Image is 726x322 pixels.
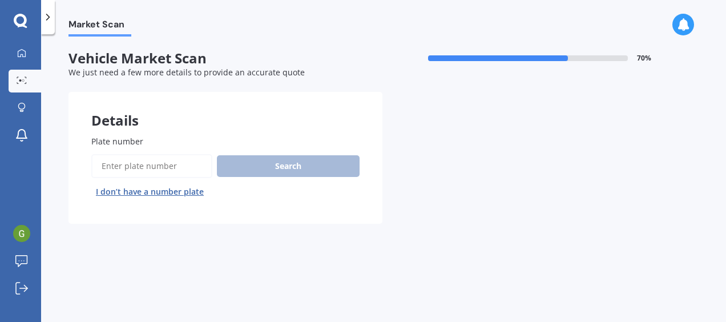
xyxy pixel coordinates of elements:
[91,136,143,147] span: Plate number
[68,92,382,126] div: Details
[91,154,212,178] input: Enter plate number
[68,67,305,78] span: We just need a few more details to provide an accurate quote
[91,183,208,201] button: I don’t have a number plate
[68,50,382,67] span: Vehicle Market Scan
[13,225,30,242] img: ACg8ocJW98imBuQKtHkqmwIAJwSxHxKv_ntvbMaWxBKryWV-g2wcZiQ=s96-c
[68,19,131,34] span: Market Scan
[637,54,651,62] span: 70 %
